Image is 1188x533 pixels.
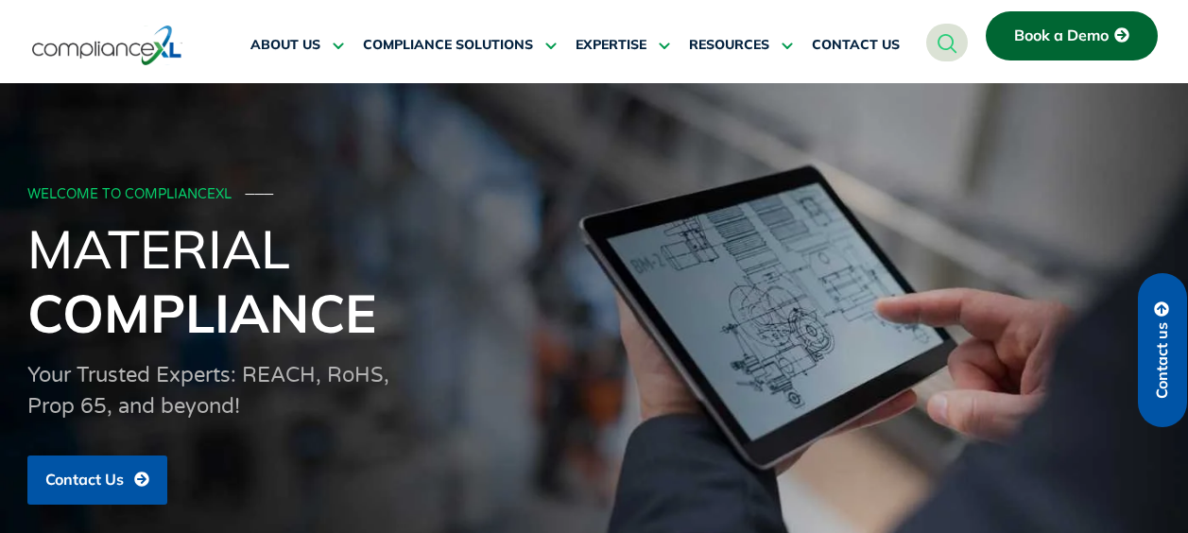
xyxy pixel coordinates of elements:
[363,37,533,54] span: COMPLIANCE SOLUTIONS
[986,11,1158,60] a: Book a Demo
[27,280,376,346] span: Compliance
[812,37,900,54] span: CONTACT US
[250,37,320,54] span: ABOUT US
[689,23,793,68] a: RESOURCES
[689,37,769,54] span: RESOURCES
[1014,27,1109,44] span: Book a Demo
[27,187,1156,203] div: WELCOME TO COMPLIANCEXL
[27,363,389,419] span: Your Trusted Experts: REACH, RoHS, Prop 65, and beyond!
[45,472,124,489] span: Contact Us
[32,24,182,67] img: logo-one.svg
[246,186,274,202] span: ───
[27,456,167,505] a: Contact Us
[250,23,344,68] a: ABOUT US
[812,23,900,68] a: CONTACT US
[576,37,646,54] span: EXPERTISE
[1138,273,1187,427] a: Contact us
[27,216,1162,345] h1: Material
[363,23,557,68] a: COMPLIANCE SOLUTIONS
[1154,322,1171,399] span: Contact us
[576,23,670,68] a: EXPERTISE
[926,24,968,61] a: navsearch-button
